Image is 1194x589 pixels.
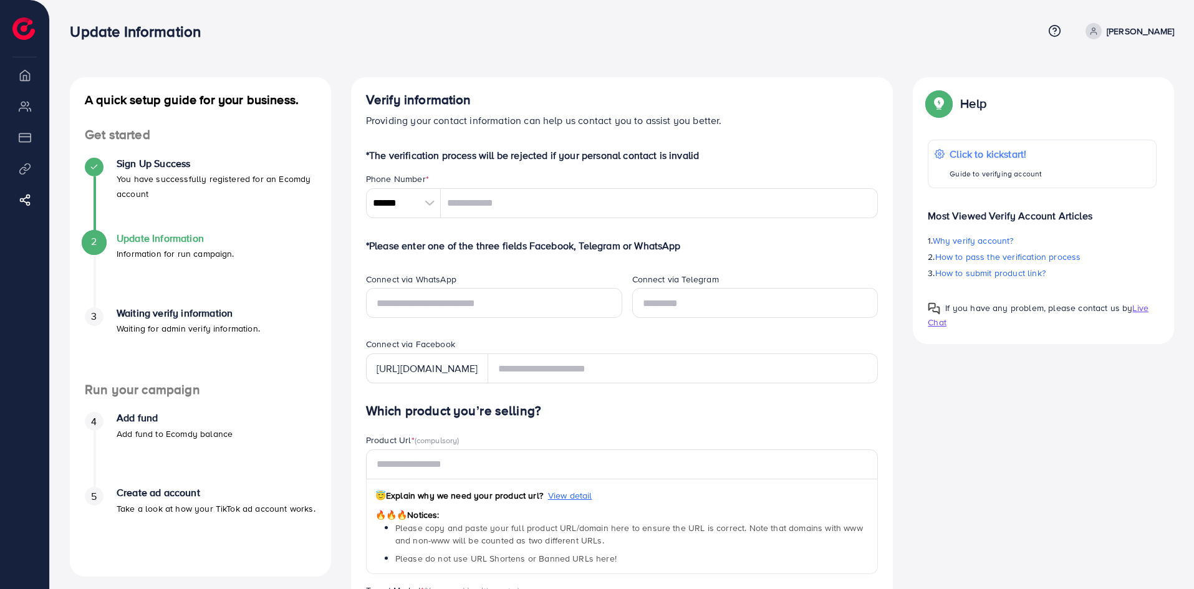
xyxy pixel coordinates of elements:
[395,522,863,547] span: Please copy and paste your full product URL/domain here to ensure the URL is correct. Note that d...
[70,487,331,562] li: Create ad account
[1141,533,1185,580] iframe: Chat
[117,246,234,261] p: Information for run campaign.
[928,266,1157,280] p: 3.
[933,234,1014,247] span: Why verify account?
[366,434,460,446] label: Product Url
[91,489,97,504] span: 5
[117,232,234,244] h4: Update Information
[950,166,1042,181] p: Guide to verifying account
[1107,24,1174,39] p: [PERSON_NAME]
[70,412,331,487] li: Add fund
[117,501,315,516] p: Take a look at how your TikTok ad account works.
[117,321,260,336] p: Waiting for admin verify information.
[366,238,879,253] p: *Please enter one of the three fields Facebook, Telegram or WhatsApp
[928,198,1157,223] p: Most Viewed Verify Account Articles
[1081,23,1174,39] a: [PERSON_NAME]
[117,426,233,441] p: Add fund to Ecomdy balance
[70,22,211,41] h3: Update Information
[91,234,97,249] span: 2
[366,353,488,383] div: [URL][DOMAIN_NAME]
[928,92,950,115] img: Popup guide
[117,171,316,201] p: You have successfully registered for an Ecomdy account
[375,509,407,521] span: 🔥🔥🔥
[91,309,97,323] span: 3
[928,249,1157,264] p: 2.
[70,307,331,382] li: Waiting verify information
[117,307,260,319] h4: Waiting verify information
[12,17,35,40] img: logo
[366,273,456,285] label: Connect via WhatsApp
[366,173,429,185] label: Phone Number
[70,382,331,398] h4: Run your campaign
[70,92,331,107] h4: A quick setup guide for your business.
[945,302,1132,314] span: If you have any problem, please contact us by
[632,273,719,285] label: Connect via Telegram
[70,158,331,232] li: Sign Up Success
[548,489,592,502] span: View detail
[415,434,460,446] span: (compulsory)
[366,148,879,163] p: *The verification process will be rejected if your personal contact is invalid
[366,403,879,419] h4: Which product you’re selling?
[366,92,879,108] h4: Verify information
[935,251,1081,263] span: How to pass the verification process
[117,412,233,424] h4: Add fund
[91,414,97,429] span: 4
[395,552,617,565] span: Please do not use URL Shortens or Banned URLs here!
[117,158,316,170] h4: Sign Up Success
[928,233,1157,248] p: 1.
[117,487,315,499] h4: Create ad account
[70,127,331,143] h4: Get started
[950,146,1042,161] p: Click to kickstart!
[375,489,386,502] span: 😇
[375,509,440,521] span: Notices:
[70,232,331,307] li: Update Information
[375,489,543,502] span: Explain why we need your product url?
[928,302,940,315] img: Popup guide
[366,113,879,128] p: Providing your contact information can help us contact you to assist you better.
[366,338,455,350] label: Connect via Facebook
[960,96,986,111] p: Help
[935,267,1046,279] span: How to submit product link?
